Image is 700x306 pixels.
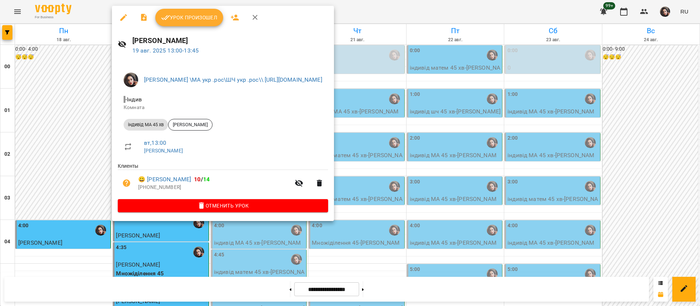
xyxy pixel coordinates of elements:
[118,199,328,212] button: Отменить Урок
[132,35,328,46] h6: [PERSON_NAME]
[118,174,135,192] button: Визит пока не оплачен. Добавить оплату?
[124,201,322,210] span: Отменить Урок
[124,96,143,103] span: - Індив
[124,121,168,128] span: індивід МА 45 хв
[138,184,290,191] p: [PHONE_NUMBER]
[194,176,210,183] b: /
[138,175,191,184] a: 😀 [PERSON_NAME]
[124,73,138,87] img: 415cf204168fa55e927162f296ff3726.jpg
[144,148,183,154] a: [PERSON_NAME]
[132,47,199,54] a: 19 авг. 2025 13:00-13:45
[155,9,223,26] button: Урок произошел
[144,76,322,83] a: [PERSON_NAME] \МА укр .рос\ШЧ укр .рос\\ [URL][DOMAIN_NAME]
[194,176,201,183] span: 10
[168,121,212,128] span: [PERSON_NAME]
[168,119,213,131] div: [PERSON_NAME]
[124,104,322,111] p: Комната
[144,139,166,146] a: вт , 13:00
[161,13,217,22] span: Урок произошел
[118,162,328,199] ul: Клиенты
[203,176,210,183] span: 14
